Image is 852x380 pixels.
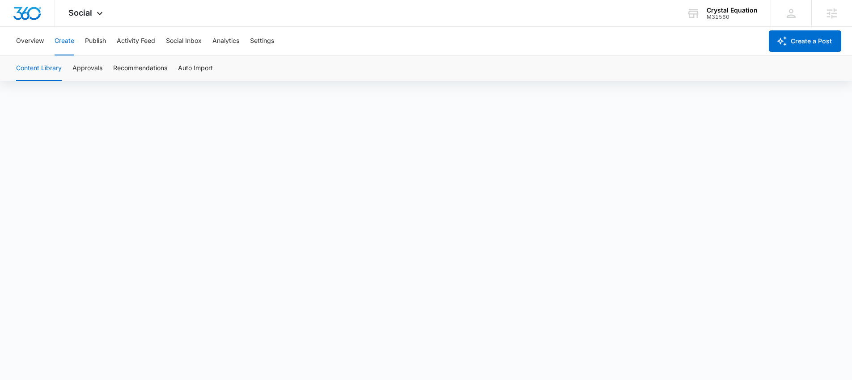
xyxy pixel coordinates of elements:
[68,8,92,17] span: Social
[212,27,239,55] button: Analytics
[16,56,62,81] button: Content Library
[117,27,155,55] button: Activity Feed
[166,27,202,55] button: Social Inbox
[72,56,102,81] button: Approvals
[178,56,213,81] button: Auto Import
[113,56,167,81] button: Recommendations
[707,7,758,14] div: account name
[769,30,841,52] button: Create a Post
[85,27,106,55] button: Publish
[250,27,274,55] button: Settings
[707,14,758,20] div: account id
[55,27,74,55] button: Create
[16,27,44,55] button: Overview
